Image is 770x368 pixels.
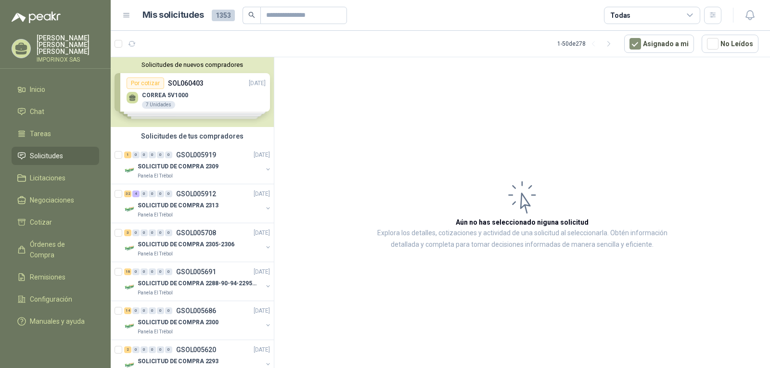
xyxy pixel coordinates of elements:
span: Tareas [30,128,51,139]
a: Inicio [12,80,99,99]
p: SOLICITUD DE COMPRA 2313 [138,201,218,210]
img: Logo peakr [12,12,61,23]
button: Asignado a mi [624,35,694,53]
span: Remisiones [30,272,65,282]
a: Licitaciones [12,169,99,187]
p: Panela El Trébol [138,172,173,180]
div: 14 [124,307,131,314]
div: 0 [132,346,140,353]
a: Órdenes de Compra [12,235,99,264]
div: 0 [157,268,164,275]
p: [DATE] [254,345,270,355]
div: 3 [124,229,131,236]
p: [PERSON_NAME] [PERSON_NAME] [PERSON_NAME] [37,35,99,55]
p: Panela El Trébol [138,211,173,219]
div: 0 [157,229,164,236]
span: Chat [30,106,44,117]
div: 0 [132,152,140,158]
a: 3 0 0 0 0 0 GSOL005708[DATE] Company LogoSOLICITUD DE COMPRA 2305-2306Panela El Trébol [124,227,272,258]
div: 0 [141,190,148,197]
p: GSOL005919 [176,152,216,158]
a: Tareas [12,125,99,143]
span: Manuales y ayuda [30,316,85,327]
div: 0 [141,346,148,353]
div: 0 [132,229,140,236]
div: 0 [165,346,172,353]
a: Solicitudes [12,147,99,165]
img: Company Logo [124,320,136,332]
p: SOLICITUD DE COMPRA 2309 [138,162,218,171]
span: Configuración [30,294,72,305]
p: [DATE] [254,151,270,160]
div: 0 [141,268,148,275]
div: 0 [165,307,172,314]
a: Negociaciones [12,191,99,209]
p: GSOL005620 [176,346,216,353]
div: 1 [124,152,131,158]
div: 0 [157,346,164,353]
div: Todas [610,10,630,21]
div: 0 [149,268,156,275]
p: Panela El Trébol [138,328,173,336]
img: Company Logo [124,281,136,293]
p: Panela El Trébol [138,289,173,297]
div: 0 [149,190,156,197]
img: Company Logo [124,165,136,176]
p: [DATE] [254,267,270,277]
span: Negociaciones [30,195,74,205]
div: 0 [157,307,164,314]
p: SOLICITUD DE COMPRA 2293 [138,357,218,366]
div: 16 [124,268,131,275]
a: 16 0 0 0 0 0 GSOL005691[DATE] Company LogoSOLICITUD DE COMPRA 2288-90-94-2295-96-2301-02-04Panela... [124,266,272,297]
span: 1353 [212,10,235,21]
div: 0 [149,229,156,236]
a: 1 0 0 0 0 0 GSOL005919[DATE] Company LogoSOLICITUD DE COMPRA 2309Panela El Trébol [124,149,272,180]
p: Explora los detalles, cotizaciones y actividad de una solicitud al seleccionarla. Obtén informaci... [371,228,674,251]
a: 32 4 0 0 0 0 GSOL005912[DATE] Company LogoSOLICITUD DE COMPRA 2313Panela El Trébol [124,188,272,219]
span: Solicitudes [30,151,63,161]
p: IMPORINOX SAS [37,57,99,63]
div: 32 [124,190,131,197]
a: Chat [12,102,99,121]
p: SOLICITUD DE COMPRA 2288-90-94-2295-96-2301-02-04 [138,279,257,288]
div: 0 [149,152,156,158]
a: Remisiones [12,268,99,286]
div: 0 [149,307,156,314]
div: 0 [149,346,156,353]
img: Company Logo [124,203,136,215]
h3: Aún no has seleccionado niguna solicitud [456,217,589,228]
button: Solicitudes de nuevos compradores [115,61,270,68]
div: 0 [165,229,172,236]
div: 0 [141,307,148,314]
span: Órdenes de Compra [30,239,90,260]
p: [DATE] [254,228,270,238]
button: No Leídos [702,35,758,53]
div: 0 [165,190,172,197]
p: [DATE] [254,190,270,199]
div: 0 [157,152,164,158]
p: GSOL005708 [176,229,216,236]
p: SOLICITUD DE COMPRA 2305-2306 [138,240,234,249]
div: 0 [157,190,164,197]
div: 0 [132,307,140,314]
p: SOLICITUD DE COMPRA 2300 [138,318,218,327]
a: 14 0 0 0 0 0 GSOL005686[DATE] Company LogoSOLICITUD DE COMPRA 2300Panela El Trébol [124,305,272,336]
a: Configuración [12,290,99,308]
p: GSOL005686 [176,307,216,314]
p: [DATE] [254,306,270,316]
div: Solicitudes de tus compradores [111,127,274,145]
div: 0 [141,229,148,236]
p: GSOL005691 [176,268,216,275]
p: Panela El Trébol [138,250,173,258]
div: 0 [165,152,172,158]
div: 4 [132,190,140,197]
p: GSOL005912 [176,190,216,197]
span: Inicio [30,84,45,95]
span: Cotizar [30,217,52,228]
img: Company Logo [124,242,136,254]
div: 0 [132,268,140,275]
h1: Mis solicitudes [142,8,204,22]
div: 0 [165,268,172,275]
div: Solicitudes de nuevos compradoresPor cotizarSOL060403[DATE] CORREA 5V10007 UnidadesPor cotizarSOL... [111,57,274,127]
a: Cotizar [12,213,99,231]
